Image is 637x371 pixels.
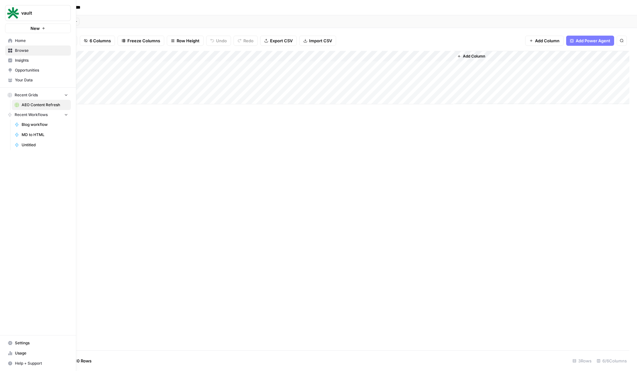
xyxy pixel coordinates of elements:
[5,55,71,65] a: Insights
[15,361,68,366] span: Help + Support
[15,67,68,73] span: Opportunities
[12,120,71,130] a: Blog workflow
[594,356,629,366] div: 6/6 Columns
[5,65,71,75] a: Opportunities
[309,38,332,44] span: Import CSV
[15,350,68,356] span: Usage
[270,38,293,44] span: Export CSV
[525,36,564,46] button: Add Column
[90,38,111,44] span: 6 Columns
[260,36,297,46] button: Export CSV
[535,38,559,44] span: Add Column
[12,130,71,140] a: MD to HTML
[570,356,594,366] div: 3 Rows
[5,110,71,120] button: Recent Workflows
[5,338,71,348] a: Settings
[127,38,160,44] span: Freeze Columns
[15,58,68,63] span: Insights
[118,36,164,46] button: Freeze Columns
[299,36,336,46] button: Import CSV
[15,77,68,83] span: Your Data
[234,36,258,46] button: Redo
[66,358,91,364] span: Add 10 Rows
[177,38,200,44] span: Row Height
[15,112,48,118] span: Recent Workflows
[15,48,68,53] span: Browse
[5,348,71,358] a: Usage
[80,36,115,46] button: 6 Columns
[12,140,71,150] a: Untitled
[15,38,68,44] span: Home
[15,340,68,346] span: Settings
[5,90,71,100] button: Recent Grids
[5,358,71,368] button: Help + Support
[22,132,68,138] span: MD to HTML
[5,75,71,85] a: Your Data
[5,45,71,56] a: Browse
[22,102,68,108] span: AEO Content Refresh
[566,36,614,46] button: Add Power Agent
[21,10,60,16] span: vault
[30,25,40,31] span: New
[15,92,38,98] span: Recent Grids
[5,24,71,33] button: New
[167,36,204,46] button: Row Height
[243,38,254,44] span: Redo
[12,100,71,110] a: AEO Content Refresh
[5,5,71,21] button: Workspace: vault
[576,38,610,44] span: Add Power Agent
[216,38,227,44] span: Undo
[206,36,231,46] button: Undo
[22,142,68,148] span: Untitled
[7,7,19,19] img: vault Logo
[455,52,488,60] button: Add Column
[5,36,71,46] a: Home
[22,122,68,127] span: Blog workflow
[463,53,485,59] span: Add Column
